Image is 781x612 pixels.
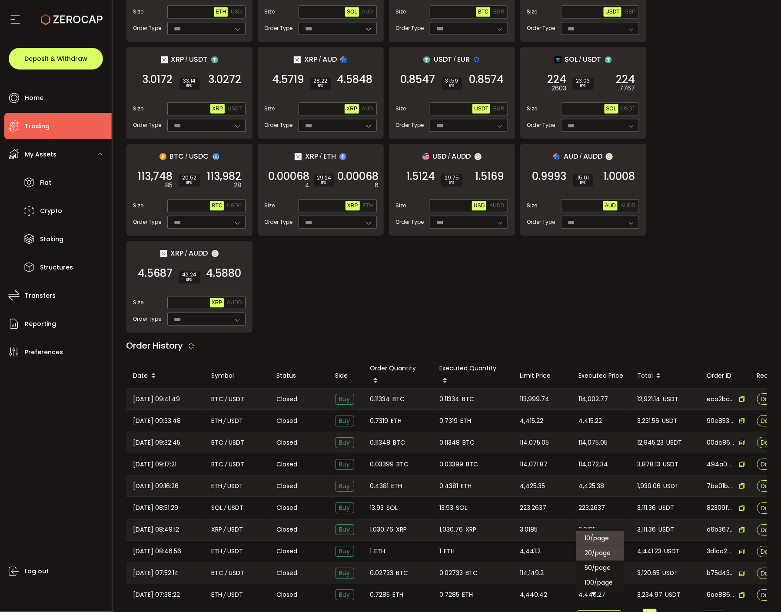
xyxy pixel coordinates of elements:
[224,416,226,426] em: /
[638,503,656,513] span: 3,111.36
[171,248,184,259] span: XRP
[527,202,538,210] span: Size
[520,394,550,404] span: 113,999.74
[393,438,405,448] span: BTC
[453,56,456,63] em: /
[210,104,225,113] button: XRP
[25,92,43,104] span: Home
[226,104,244,113] button: USDT
[314,83,328,89] i: BPS
[361,201,375,210] button: ETH
[25,346,63,359] span: Preferences
[387,503,398,513] span: SOL
[213,153,219,160] img: usdc_portfolio.svg
[133,315,162,323] span: Order Type
[25,120,50,133] span: Trading
[527,121,555,129] span: Order Type
[393,394,405,404] span: BTC
[638,481,661,491] span: 1,939.06
[40,261,73,274] span: Structures
[564,151,578,162] span: AUD
[618,84,635,93] em: .7767
[603,201,618,210] button: AUD
[182,277,196,283] i: BPS
[604,7,621,17] button: USDT
[392,481,402,491] span: ETH
[133,438,181,448] span: [DATE] 09:32:45
[182,272,196,277] span: 42.24
[306,181,310,190] em: 4
[189,151,209,162] span: USDC
[228,481,243,491] span: USDT
[638,438,664,448] span: 12,945.23
[396,24,424,32] span: Order Type
[397,459,409,469] span: BTC
[440,459,464,469] span: 0.03399
[492,104,506,113] button: EUR
[270,371,329,381] div: Status
[212,438,224,448] span: BTC
[707,460,735,469] span: 494a0a57-0042-47c3-a348-aec3ec6a5e3c
[212,459,224,469] span: BTC
[623,7,637,17] button: GBP
[520,503,547,513] span: 223.2637
[663,394,679,404] span: USDT
[370,438,391,448] span: 0.11348
[25,148,56,161] span: My Assets
[229,438,245,448] span: USDT
[231,9,242,15] span: USD
[225,201,243,210] button: USDC
[337,75,373,84] span: 4.5848
[638,416,660,426] span: 3,231.56
[604,172,635,181] span: 1.0008
[345,7,359,17] button: SOL
[170,151,184,162] span: BTC
[206,269,242,278] span: 4.5880
[548,75,567,84] span: 224
[265,202,275,210] span: Size
[336,459,354,470] span: Buy
[370,459,394,469] span: 0.03399
[233,181,242,190] em: .28
[339,153,346,160] img: eth_portfolio.svg
[707,482,735,491] span: 7be01b24-4083-4089-a2e2-4b3af355de6d
[579,481,605,491] span: 4,425.38
[336,416,354,426] span: Buy
[319,153,322,160] em: /
[265,8,275,16] span: Size
[186,153,188,160] em: /
[225,459,228,469] em: /
[492,7,506,17] button: EUR
[133,24,162,32] span: Order Type
[133,481,179,491] span: [DATE] 09:16:26
[340,56,347,63] img: aud_portfolio.svg
[579,438,608,448] span: 114,075.05
[664,481,679,491] span: USDT
[133,202,144,210] span: Size
[625,9,635,15] span: GBP
[322,54,337,65] span: AUD
[440,394,460,404] span: 0.11334
[323,151,336,162] span: ETH
[317,175,330,180] span: 29.24
[228,525,243,535] span: USDT
[40,205,62,217] span: Crypto
[445,175,459,180] span: 29.75
[663,459,679,469] span: USDT
[212,203,222,209] span: BTC
[336,524,354,535] span: Buy
[277,460,298,469] span: Closed
[659,503,675,513] span: USDT
[605,56,612,63] img: usdt_portfolio.svg
[466,459,479,469] span: BTC
[346,201,360,210] button: XRP
[265,105,275,113] span: Size
[527,105,538,113] span: Size
[228,106,242,112] span: USDT
[336,437,354,448] span: Buy
[24,56,87,62] span: Deposit & Withdraw
[478,9,489,15] span: BTC
[638,459,661,469] span: 3,878.13
[347,9,357,15] span: SOL
[583,54,602,65] span: USDT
